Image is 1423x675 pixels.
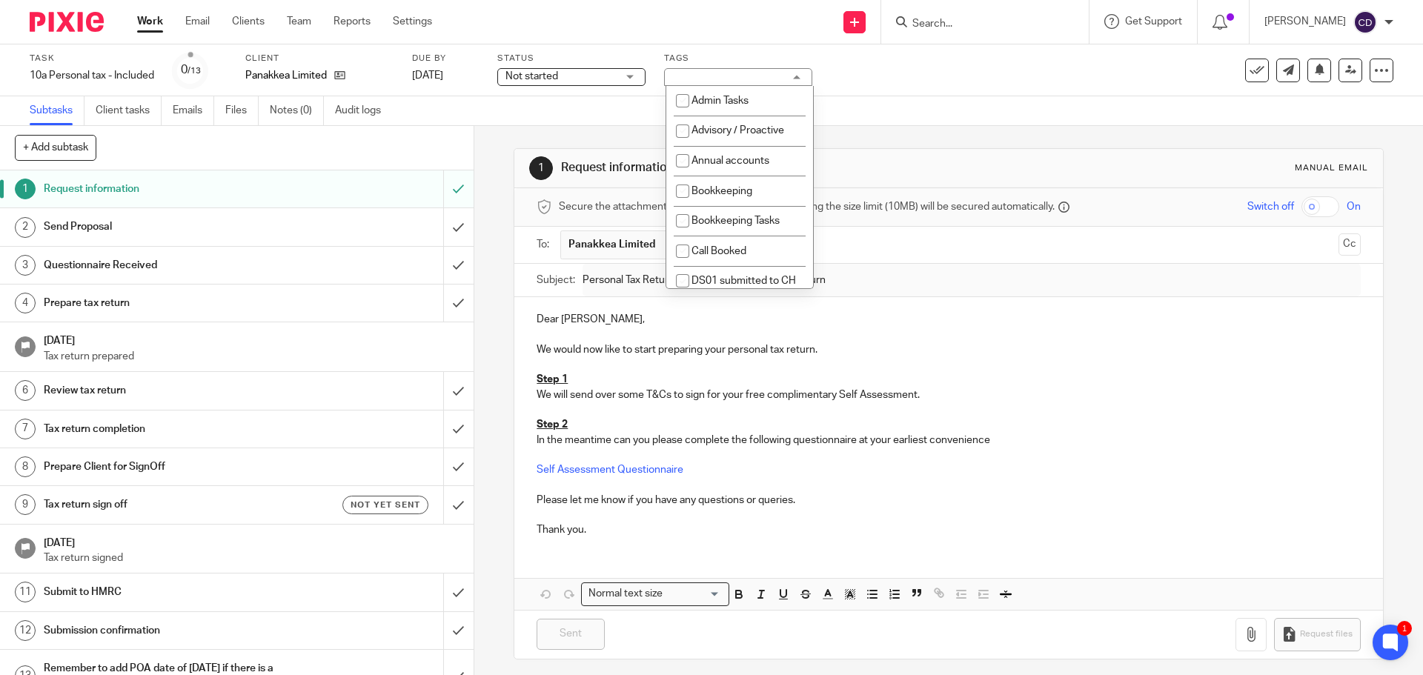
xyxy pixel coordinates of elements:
div: Manual email [1295,162,1368,174]
label: Subject: [537,273,575,287]
label: To: [537,237,553,252]
div: 7 [15,419,36,439]
span: On [1347,199,1361,214]
span: Not started [505,71,558,82]
button: Cc [1339,233,1361,256]
label: Client [245,53,394,64]
p: Panakkea Limited [245,68,327,83]
h1: Tax return completion [44,418,300,440]
div: 0 [181,61,201,79]
a: Reports [334,14,371,29]
div: 4 [15,293,36,313]
a: Clients [232,14,265,29]
p: Dear [PERSON_NAME], [537,312,1360,327]
span: Secure the attachments in this message. Files exceeding the size limit (10MB) will be secured aut... [559,199,1055,214]
div: 1 [15,179,36,199]
a: Team [287,14,311,29]
h1: Review tax return [44,379,300,402]
span: Call Booked [691,246,746,256]
h1: Submission confirmation [44,619,300,642]
a: Self Assessment Questionnaire [537,465,683,475]
a: Files [225,96,259,125]
label: Status [497,53,646,64]
h1: Prepare tax return [44,292,300,314]
span: Request files [1300,628,1353,640]
p: Tax return signed [44,551,459,565]
small: /13 [188,67,201,75]
div: 9 [15,494,36,515]
a: Email [185,14,210,29]
h1: Request information [561,160,981,176]
p: Please let me know if you have any questions or queries. [537,493,1360,508]
span: Bookkeeping Tasks [691,216,780,226]
div: 10a Personal tax - Included [30,68,154,83]
span: DS01 submitted to CH [691,276,796,286]
span: Get Support [1125,16,1182,27]
a: Client tasks [96,96,162,125]
h1: Prepare Client for SignOff [44,456,300,478]
h1: [DATE] [44,330,459,348]
div: 12 [15,620,36,641]
label: Tags [664,53,812,64]
span: Bookkeeping [691,186,752,196]
span: Panakkea Limited [568,237,655,252]
u: Step 1 [537,374,568,385]
div: 6 [15,380,36,401]
div: 2 [15,217,36,238]
p: In the meantime can you please complete the following questionnaire at your earliest convenience [537,433,1360,448]
span: Not yet sent [351,499,420,511]
a: Subtasks [30,96,84,125]
p: We will send over some T&Cs to sign for your free complimentary Self Assessment. [537,388,1360,402]
p: [PERSON_NAME] [1264,14,1346,29]
label: Due by [412,53,479,64]
div: 1 [1397,621,1412,636]
div: 11 [15,582,36,602]
button: + Add subtask [15,135,96,160]
h1: Send Proposal [44,216,300,238]
button: Request files [1274,618,1360,651]
input: Sent [537,619,605,651]
h1: Tax return sign off [44,493,300,516]
div: 3 [15,255,36,276]
span: Switch off [1247,199,1294,214]
p: We would now like to start preparing your personal tax return. [537,342,1360,357]
h1: Questionnaire Received [44,254,300,276]
div: 1 [529,156,553,180]
u: Step 2 [537,419,568,430]
label: Task [30,53,154,64]
img: svg%3E [1353,10,1377,34]
div: 8 [15,456,36,477]
a: Emails [173,96,214,125]
h1: [DATE] [44,532,459,551]
h1: Request information [44,178,300,200]
span: Annual accounts [691,156,769,166]
input: Search for option [667,586,720,602]
div: Search for option [581,582,729,605]
input: Search [911,18,1044,31]
a: Audit logs [335,96,392,125]
p: Thank you. [537,522,1360,537]
span: Normal text size [585,586,666,602]
img: Pixie [30,12,104,32]
p: Tax return prepared [44,349,459,364]
a: Notes (0) [270,96,324,125]
span: Admin Tasks [691,96,749,106]
h1: Submit to HMRC [44,581,300,603]
a: Work [137,14,163,29]
a: Settings [393,14,432,29]
span: [DATE] [412,70,443,81]
span: Advisory / Proactive [691,125,784,136]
